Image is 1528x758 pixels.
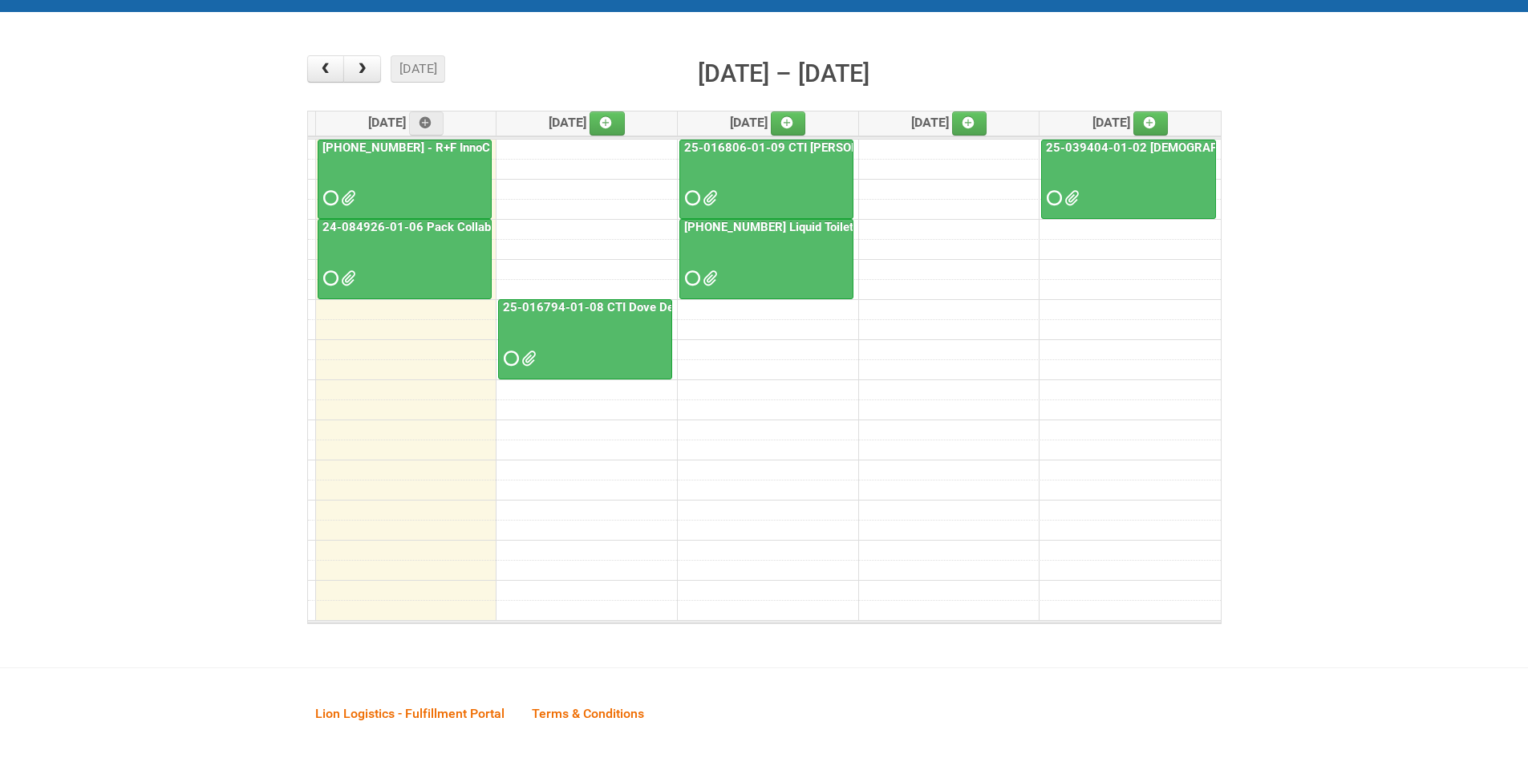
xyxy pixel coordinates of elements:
a: Add an event [771,111,806,136]
span: Cell 2 Code R_Round 2.pdf Cell 1 Code P_Round 2.pdf LPF Mailing 2 24-096164-01.xlsx [703,273,714,284]
a: Terms & Conditions [520,688,656,738]
span: Requested [685,193,696,204]
a: Lion Logistics - Fulfillment Portal [303,688,517,738]
span: [DATE] [368,115,444,130]
a: 24-084926-01-06 Pack Collab Wand Tint [319,220,551,234]
a: 25-016806-01-09 CTI [PERSON_NAME] Bar Superior HUT [681,140,1002,155]
a: 25-039404-01-02 [DEMOGRAPHIC_DATA] Wet Shave SQM [1043,140,1369,155]
span: [DATE] [549,115,625,130]
a: 25-016794-01-08 CTI Dove Deep Moisture [500,300,740,314]
a: 24-084926-01-06 Pack Collab Wand Tint [318,219,492,299]
span: [DATE] [730,115,806,130]
span: Requested [1047,193,1058,204]
a: [PHONE_NUMBER] Liquid Toilet Bowl Cleaner - Mailing 2 [679,219,853,299]
span: Requested [504,353,515,364]
span: Terms & Conditions [532,706,644,721]
a: [PHONE_NUMBER] - R+F InnoCPT [318,140,492,220]
a: Add an event [1133,111,1169,136]
h2: [DATE] – [DATE] [698,55,869,92]
a: 25-016794-01-08 CTI Dove Deep Moisture [498,299,672,379]
a: 25-016806-01-09 CTI [PERSON_NAME] Bar Superior HUT [679,140,853,220]
a: [PHONE_NUMBER] - R+F InnoCPT [319,140,509,155]
span: [DATE] [911,115,987,130]
span: Requested [323,193,334,204]
button: [DATE] [391,55,445,83]
span: grp 0001 Seed 4..jpg grp 0001 Seed 3..jpg grp 0001 Seed 2..jpg MOR 25-032854-01-08.xlsm 25_032854... [341,193,352,204]
span: Labels 24-084926-01-06 Pack Collab Wand Tint - Lion.xlsx MOR 24-084926-01-08.xlsm LPF 24-084926-0... [341,273,352,284]
a: Add an event [952,111,987,136]
a: Add an event [409,111,444,136]
span: LPF 25-016794-01-08.xlsx Dove DM Usage Instructions.pdf JNF 25-016794-01-08.DOC MDN 25-016794-01-... [521,353,533,364]
span: Requested [685,273,696,284]
span: Lion Logistics - Fulfillment Portal [315,706,505,721]
span: JNF 25-039404-01-02_REV.doc MDN 25-039404-01-02 MDN #2.xlsx MDN 25-039404-01-02.xlsx [1064,193,1076,204]
span: LPF - 25-016806-01-09 CTI Dove CM Bar Superior HUT.xlsx Dove CM Usage Instructions.pdf MDN - 25-0... [703,193,714,204]
a: [PHONE_NUMBER] Liquid Toilet Bowl Cleaner - Mailing 2 [681,220,992,234]
a: Add an event [590,111,625,136]
span: Requested [323,273,334,284]
span: [DATE] [1092,115,1169,130]
a: 25-039404-01-02 [DEMOGRAPHIC_DATA] Wet Shave SQM [1041,140,1216,220]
